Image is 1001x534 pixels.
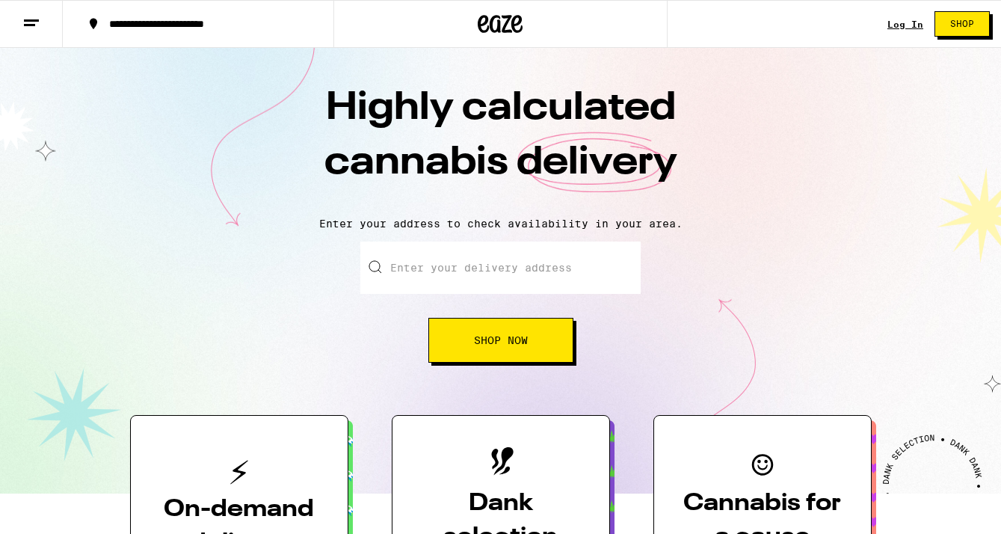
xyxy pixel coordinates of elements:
h1: Highly calculated cannabis delivery [239,82,763,206]
button: Shop [934,11,990,37]
a: Shop [923,11,1001,37]
span: Shop [950,19,974,28]
iframe: Opens a widget where you can find more information [905,489,986,527]
button: Shop Now [428,318,573,363]
a: Log In [887,19,923,29]
input: Enter your delivery address [360,242,641,294]
p: Enter your address to check availability in your area. [15,218,986,230]
span: Shop Now [474,335,528,346]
